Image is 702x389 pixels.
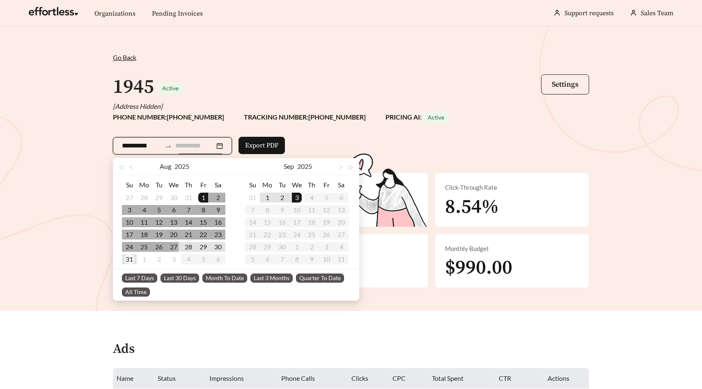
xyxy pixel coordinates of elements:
[154,230,164,239] div: 19
[122,241,137,253] td: 2025-08-24
[196,204,211,216] td: 2025-08-08
[166,204,181,216] td: 2025-08-06
[165,143,172,150] span: swap-right
[213,205,223,215] div: 9
[124,230,134,239] div: 17
[564,9,614,17] a: Support requests
[181,241,196,253] td: 2025-08-28
[151,241,166,253] td: 2025-08-26
[211,191,225,204] td: 2025-08-02
[139,193,149,203] div: 28
[113,102,163,110] i: [Address Hidden]
[181,216,196,228] td: 2025-08-14
[196,241,211,253] td: 2025-08-29
[278,368,348,389] th: Phone Calls
[289,191,304,204] td: 2025-09-03
[196,228,211,241] td: 2025-08-22
[166,191,181,204] td: 2025-07-30
[122,228,137,241] td: 2025-08-17
[319,178,334,191] th: Fr
[166,241,181,253] td: 2025-08-27
[296,274,344,283] span: Quarter To Date
[137,191,151,204] td: 2025-07-28
[211,204,225,216] td: 2025-08-09
[198,242,208,252] div: 29
[113,53,136,61] span: Go Back
[181,204,196,216] td: 2025-08-07
[198,193,208,203] div: 1
[122,288,150,297] span: All Time
[213,217,223,227] div: 16
[137,178,151,191] th: Mo
[499,374,511,382] span: CTR
[166,253,181,265] td: 2025-09-03
[245,178,260,191] th: Su
[211,228,225,241] td: 2025-08-23
[260,191,275,204] td: 2025-09-01
[166,178,181,191] th: We
[211,178,225,191] th: Sa
[169,193,179,203] div: 30
[124,217,134,227] div: 10
[260,178,275,191] th: Mo
[113,113,224,121] strong: PHONE NUMBER: [PHONE_NUMBER]
[151,216,166,228] td: 2025-08-12
[184,193,193,203] div: 31
[392,374,406,382] span: CPC
[122,204,137,216] td: 2025-08-03
[169,217,179,227] div: 13
[202,274,247,283] span: Month To Date
[544,368,589,389] th: Actions
[139,217,149,227] div: 11
[154,242,164,252] div: 26
[289,178,304,191] th: We
[122,178,137,191] th: Su
[428,114,444,121] span: Active
[137,253,151,265] td: 2025-09-01
[196,191,211,204] td: 2025-08-01
[160,158,171,175] button: Aug
[184,230,193,239] div: 21
[181,191,196,204] td: 2025-07-31
[213,230,223,239] div: 23
[445,244,579,253] div: Monthly Budget
[169,230,179,239] div: 20
[162,85,179,92] span: Active
[198,217,208,227] div: 15
[137,204,151,216] td: 2025-08-04
[552,80,578,89] span: Settings
[154,217,164,227] div: 12
[198,230,208,239] div: 22
[169,254,179,264] div: 3
[262,193,272,203] div: 1
[239,137,285,154] button: Export PDF
[275,191,289,204] td: 2025-09-02
[124,242,134,252] div: 24
[248,193,257,203] div: 31
[161,274,199,283] span: Last 30 Days
[122,274,157,283] span: Last 7 Days
[277,193,287,203] div: 2
[198,205,208,215] div: 8
[429,368,495,389] th: Total Spent
[151,228,166,241] td: 2025-08-19
[166,228,181,241] td: 2025-08-20
[297,158,312,175] button: 2025
[154,368,206,389] th: Status
[275,178,289,191] th: Tu
[139,205,149,215] div: 4
[184,217,193,227] div: 14
[445,183,579,192] div: Click-Through Rate
[245,191,260,204] td: 2025-08-31
[174,158,189,175] button: 2025
[113,368,154,389] th: Name
[166,216,181,228] td: 2025-08-13
[213,193,223,203] div: 2
[137,216,151,228] td: 2025-08-11
[113,75,154,99] h1: 1945
[245,140,278,150] span: Export PDF
[154,205,164,215] div: 5
[139,254,149,264] div: 1
[122,253,137,265] td: 2025-08-31
[445,195,499,219] span: 8.54%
